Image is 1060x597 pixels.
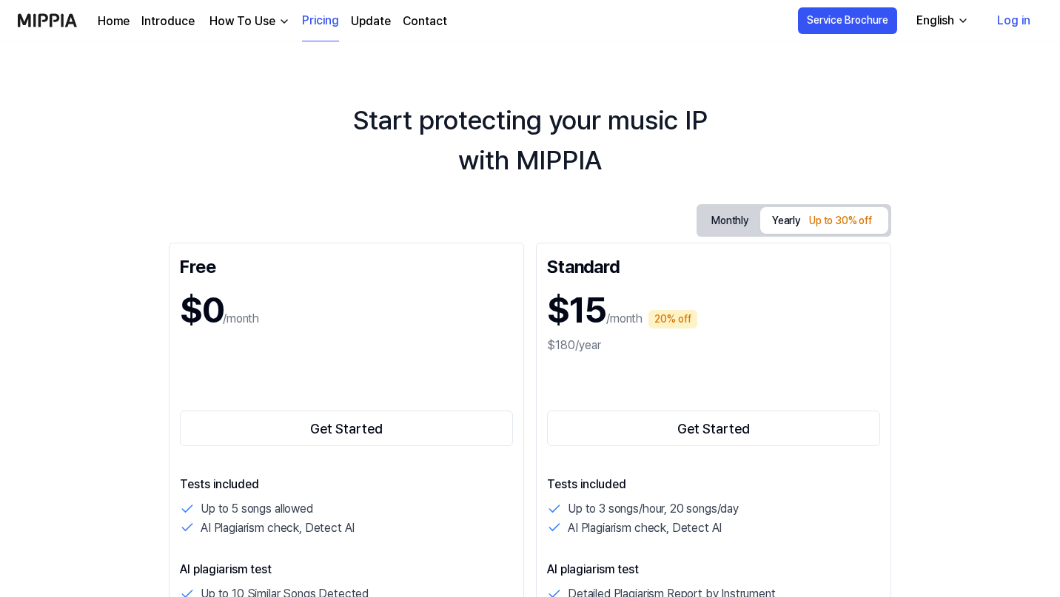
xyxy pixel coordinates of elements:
[141,13,195,30] a: Introduce
[180,283,223,337] h1: $0
[700,207,760,235] button: Monthly
[302,1,339,41] a: Pricing
[606,310,643,328] p: /month
[201,519,355,538] p: AI Plagiarism check, Detect AI
[805,210,876,232] div: Up to 30% off
[547,408,880,449] a: Get Started
[913,12,957,30] div: English
[180,476,513,493] p: Tests included
[760,207,888,234] button: Yearly
[568,499,739,519] p: Up to 3 songs/hour, 20 songs/day
[547,561,880,579] p: AI plagiarism test
[798,7,897,34] button: Service Brochure
[180,561,513,579] p: AI plagiarism test
[207,13,278,30] div: How To Use
[568,519,722,538] p: AI Plagiarism check, Detect AI
[547,337,880,354] div: $180/year
[547,254,880,277] div: Standard
[180,408,513,449] a: Get Started
[180,254,513,277] div: Free
[547,476,880,493] p: Tests included
[351,13,391,30] a: Update
[648,310,697,328] div: 20% off
[278,16,290,27] img: down
[207,13,290,30] button: How To Use
[98,13,130,30] a: Home
[547,283,606,337] h1: $15
[403,13,447,30] a: Contact
[905,6,978,36] button: English
[201,499,313,519] p: Up to 5 songs allowed
[223,310,259,328] p: /month
[180,411,513,446] button: Get Started
[547,411,880,446] button: Get Started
